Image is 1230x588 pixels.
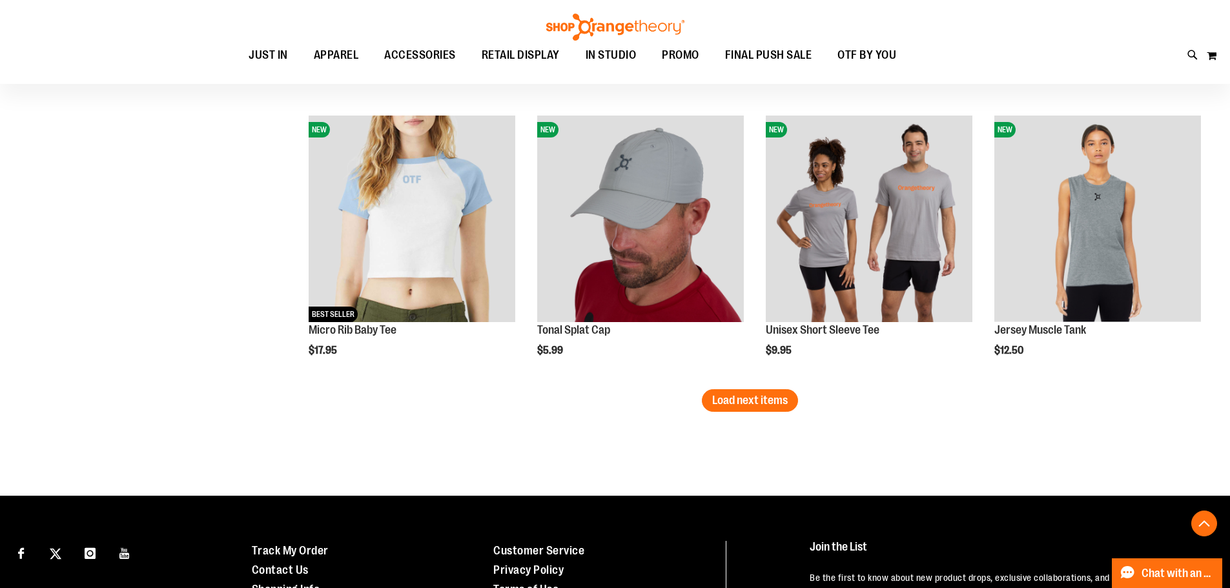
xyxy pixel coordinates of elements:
[766,116,972,322] img: Unisex Short Sleeve Tee
[252,544,329,557] a: Track My Order
[994,345,1025,356] span: $12.50
[309,323,396,336] a: Micro Rib Baby Tee
[759,109,979,389] div: product
[994,122,1016,137] span: NEW
[302,109,522,389] div: product
[825,41,909,70] a: OTF BY YOU
[79,541,101,563] a: Visit our Instagram page
[384,41,456,70] span: ACCESSORIES
[766,345,794,356] span: $9.95
[1142,567,1215,580] span: Chat with an Expert
[586,41,637,70] span: IN STUDIO
[469,41,573,70] a: RETAIL DISPLAY
[994,116,1201,322] img: Jersey Muscle Tank
[766,323,879,336] a: Unisex Short Sleeve Tee
[50,548,61,560] img: Twitter
[301,41,372,70] a: APPAREL
[309,122,330,137] span: NEW
[662,41,699,70] span: PROMO
[725,41,812,70] span: FINAL PUSH SALE
[252,563,309,576] a: Contact Us
[537,345,565,356] span: $5.99
[537,116,744,324] a: Product image for Grey Tonal Splat CapNEW
[45,541,67,563] a: Visit our X page
[537,116,744,322] img: Product image for Grey Tonal Splat Cap
[712,41,825,70] a: FINAL PUSH SALE
[988,109,1207,389] div: product
[309,345,339,356] span: $17.95
[712,394,788,407] span: Load next items
[994,323,1086,336] a: Jersey Muscle Tank
[531,109,750,389] div: product
[810,541,1200,565] h4: Join the List
[493,563,564,576] a: Privacy Policy
[309,116,515,322] img: Micro Rib Baby Tee
[766,122,787,137] span: NEW
[766,116,972,324] a: Unisex Short Sleeve TeeNEW
[114,541,136,563] a: Visit our Youtube page
[309,307,358,322] span: BEST SELLER
[1112,558,1223,588] button: Chat with an Expert
[537,122,559,137] span: NEW
[573,41,650,70] a: IN STUDIO
[10,541,32,563] a: Visit our Facebook page
[314,41,359,70] span: APPAREL
[482,41,560,70] span: RETAIL DISPLAY
[249,41,288,70] span: JUST IN
[493,544,584,557] a: Customer Service
[649,41,712,70] a: PROMO
[309,116,515,324] a: Micro Rib Baby TeeNEWBEST SELLER
[994,116,1201,324] a: Jersey Muscle TankNEW
[537,323,610,336] a: Tonal Splat Cap
[702,389,798,412] button: Load next items
[544,14,686,41] img: Shop Orangetheory
[236,41,301,70] a: JUST IN
[1191,511,1217,536] button: Back To Top
[837,41,896,70] span: OTF BY YOU
[371,41,469,70] a: ACCESSORIES
[810,571,1200,584] p: Be the first to know about new product drops, exclusive collaborations, and shopping events!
